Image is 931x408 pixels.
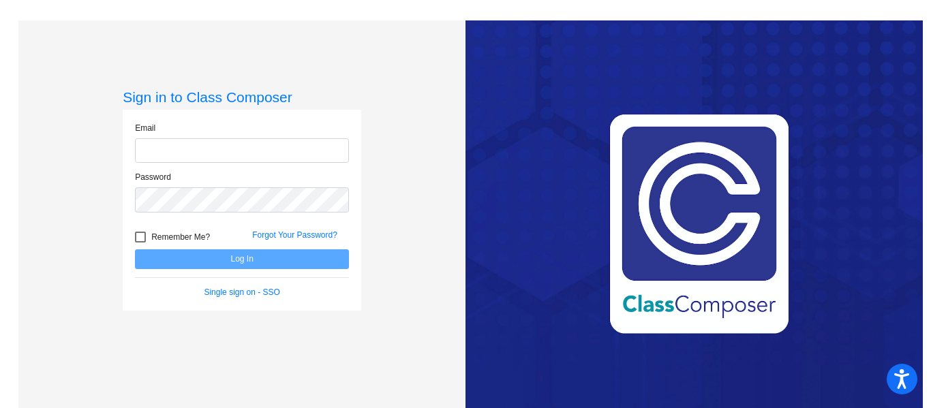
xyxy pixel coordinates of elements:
label: Password [135,171,171,183]
h3: Sign in to Class Composer [123,89,361,106]
label: Email [135,122,155,134]
span: Remember Me? [151,229,210,245]
button: Log In [135,249,349,269]
a: Forgot Your Password? [252,230,337,240]
a: Single sign on - SSO [204,287,279,297]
